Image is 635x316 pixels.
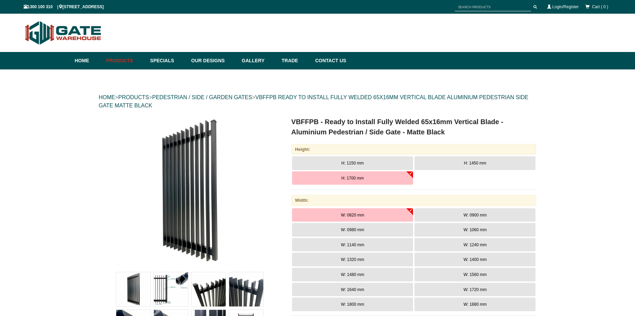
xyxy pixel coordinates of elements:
[292,283,413,297] button: W: 1640 mm
[292,156,413,170] button: H: 1150 mm
[291,117,537,137] h1: VBFFPB - Ready to Install Fully Welded 65x16mm Vertical Blade - Aluminium Pedestrian / Side Gate ...
[463,227,487,232] span: W: 1060 mm
[188,52,238,69] a: Our Designs
[414,223,535,237] button: W: 1060 mm
[118,94,149,100] a: PRODUCTS
[115,117,265,267] img: VBFFPB - Ready to Install Fully Welded 65x16mm Vertical Blade - Aluminium Pedestrian / Side Gate ...
[341,161,363,166] span: H: 1150 mm
[463,302,487,307] span: W: 1880 mm
[99,94,115,100] a: HOME
[116,272,150,306] img: VBFFPB - Ready to Install Fully Welded 65x16mm Vertical Blade - Aluminium Pedestrian / Side Gate ...
[292,208,413,222] button: W: 0820 mm
[414,208,535,222] button: W: 0900 mm
[292,268,413,281] button: W: 1480 mm
[414,268,535,281] button: W: 1560 mm
[341,287,364,292] span: W: 1640 mm
[414,283,535,297] button: W: 1720 mm
[455,3,531,11] input: SEARCH PRODUCTS
[103,52,147,69] a: Products
[278,52,312,69] a: Trade
[414,238,535,252] button: W: 1240 mm
[341,302,364,307] span: W: 1800 mm
[152,94,252,100] a: PEDESTRIAN / SIDE / GARDEN GATES
[100,117,280,267] a: VBFFPB - Ready to Install Fully Welded 65x16mm Vertical Blade - Aluminium Pedestrian / Side Gate ...
[291,144,537,155] div: Height:
[341,257,364,262] span: W: 1320 mm
[147,52,188,69] a: Specials
[312,52,346,69] a: Contact Us
[24,4,104,9] span: 1300 100 310 | [STREET_ADDRESS]
[341,242,364,247] span: W: 1140 mm
[292,238,413,252] button: W: 1140 mm
[463,272,487,277] span: W: 1560 mm
[75,52,103,69] a: Home
[99,87,537,117] div: > > >
[292,223,413,237] button: W: 0980 mm
[292,298,413,311] button: W: 1800 mm
[341,227,364,232] span: W: 0980 mm
[592,4,608,9] span: Cart ( 0 )
[414,298,535,311] button: W: 1880 mm
[463,287,487,292] span: W: 1720 mm
[463,257,487,262] span: W: 1400 mm
[341,213,364,218] span: W: 0820 mm
[191,272,226,306] img: VBFFPB - Ready to Install Fully Welded 65x16mm Vertical Blade - Aluminium Pedestrian / Side Gate ...
[99,94,529,108] a: VBFFPB READY TO INSTALL FULLY WELDED 65X16MM VERTICAL BLADE ALUMINIUM PEDESTRIAN SIDE GATE MATTE ...
[463,213,487,218] span: W: 0900 mm
[238,52,278,69] a: Gallery
[154,272,188,306] img: VBFFPB - Ready to Install Fully Welded 65x16mm Vertical Blade - Aluminium Pedestrian / Side Gate ...
[24,17,103,49] img: Gate Warehouse
[414,156,535,170] button: H: 1450 mm
[414,253,535,266] button: W: 1400 mm
[229,272,263,306] img: VBFFPB - Ready to Install Fully Welded 65x16mm Vertical Blade - Aluminium Pedestrian / Side Gate ...
[463,242,487,247] span: W: 1240 mm
[292,253,413,266] button: W: 1320 mm
[552,4,579,9] a: Login/Register
[292,171,413,185] button: H: 1700 mm
[341,272,364,277] span: W: 1480 mm
[464,161,486,166] span: H: 1450 mm
[291,195,537,206] div: Width:
[341,176,363,181] span: H: 1700 mm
